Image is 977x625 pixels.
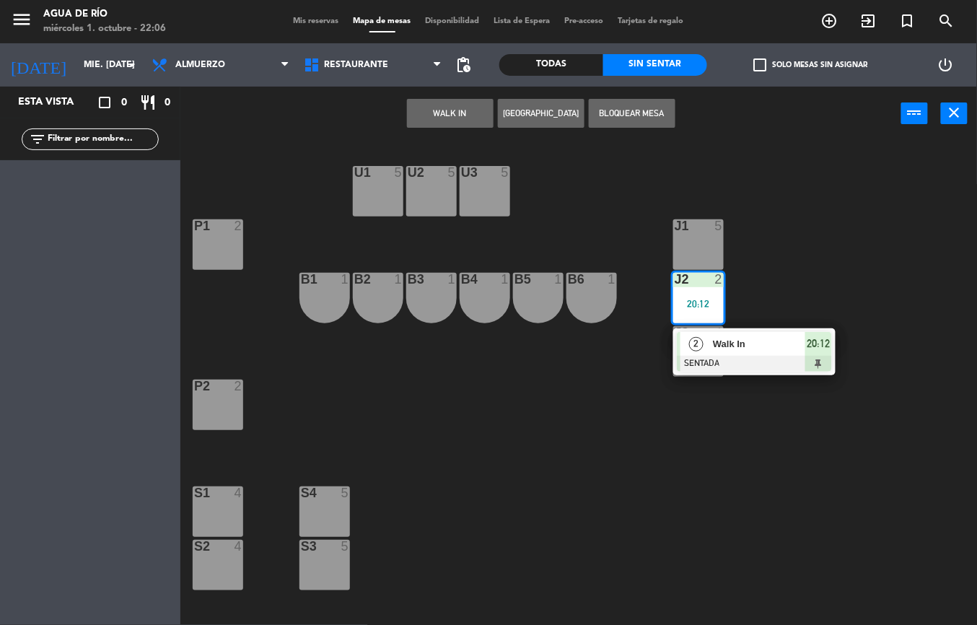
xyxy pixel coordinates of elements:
[946,104,963,121] i: close
[235,219,243,232] div: 2
[395,166,403,179] div: 5
[589,99,675,128] button: Bloquear Mesa
[43,7,166,22] div: Agua de río
[165,95,170,111] span: 0
[498,99,584,128] button: [GEOGRAPHIC_DATA]
[301,486,302,499] div: S4
[754,58,767,71] span: check_box_outline_blank
[194,380,195,393] div: P2
[499,54,603,76] div: Todas
[715,273,724,286] div: 2
[937,56,955,74] i: power_settings_new
[301,540,302,553] div: S3
[235,486,243,499] div: 4
[501,166,510,179] div: 5
[555,273,564,286] div: 1
[194,219,195,232] div: P1
[455,56,472,74] span: pending_actions
[286,17,346,25] span: Mis reservas
[941,102,968,124] button: close
[448,166,457,179] div: 5
[341,540,350,553] div: 5
[11,9,32,30] i: menu
[901,102,928,124] button: power_input
[821,12,838,30] i: add_circle_outline
[235,540,243,553] div: 4
[689,337,704,351] span: 2
[395,273,403,286] div: 1
[675,219,675,232] div: J1
[96,94,113,111] i: crop_square
[235,380,243,393] div: 2
[938,12,955,30] i: search
[558,17,611,25] span: Pre-acceso
[461,273,462,286] div: B4
[354,273,355,286] div: B2
[341,273,350,286] div: 1
[673,299,724,309] div: 20:12
[139,94,157,111] i: restaurant
[175,60,225,70] span: Almuerzo
[341,486,350,499] div: 5
[514,273,515,286] div: B5
[121,95,127,111] span: 0
[7,94,104,111] div: Esta vista
[675,326,675,339] div: J3
[46,131,158,147] input: Filtrar por nombre...
[419,17,487,25] span: Disponibilidad
[754,58,868,71] label: Solo mesas sin asignar
[501,273,510,286] div: 1
[715,326,724,339] div: 4
[354,166,355,179] div: U1
[906,104,924,121] i: power_input
[301,273,302,286] div: B1
[194,486,195,499] div: S1
[11,9,32,35] button: menu
[603,54,707,76] div: Sin sentar
[407,99,494,128] button: WALK IN
[461,166,462,179] div: U3
[899,12,916,30] i: turned_in_not
[194,540,195,553] div: S2
[675,273,675,286] div: J2
[860,12,877,30] i: exit_to_app
[29,131,46,148] i: filter_list
[123,56,141,74] i: arrow_drop_down
[487,17,558,25] span: Lista de Espera
[448,273,457,286] div: 1
[346,17,419,25] span: Mapa de mesas
[807,335,831,352] span: 20:12
[43,22,166,36] div: miércoles 1. octubre - 22:06
[715,219,724,232] div: 5
[324,60,388,70] span: Restaurante
[608,273,617,286] div: 1
[713,336,805,351] span: Walk In
[611,17,691,25] span: Tarjetas de regalo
